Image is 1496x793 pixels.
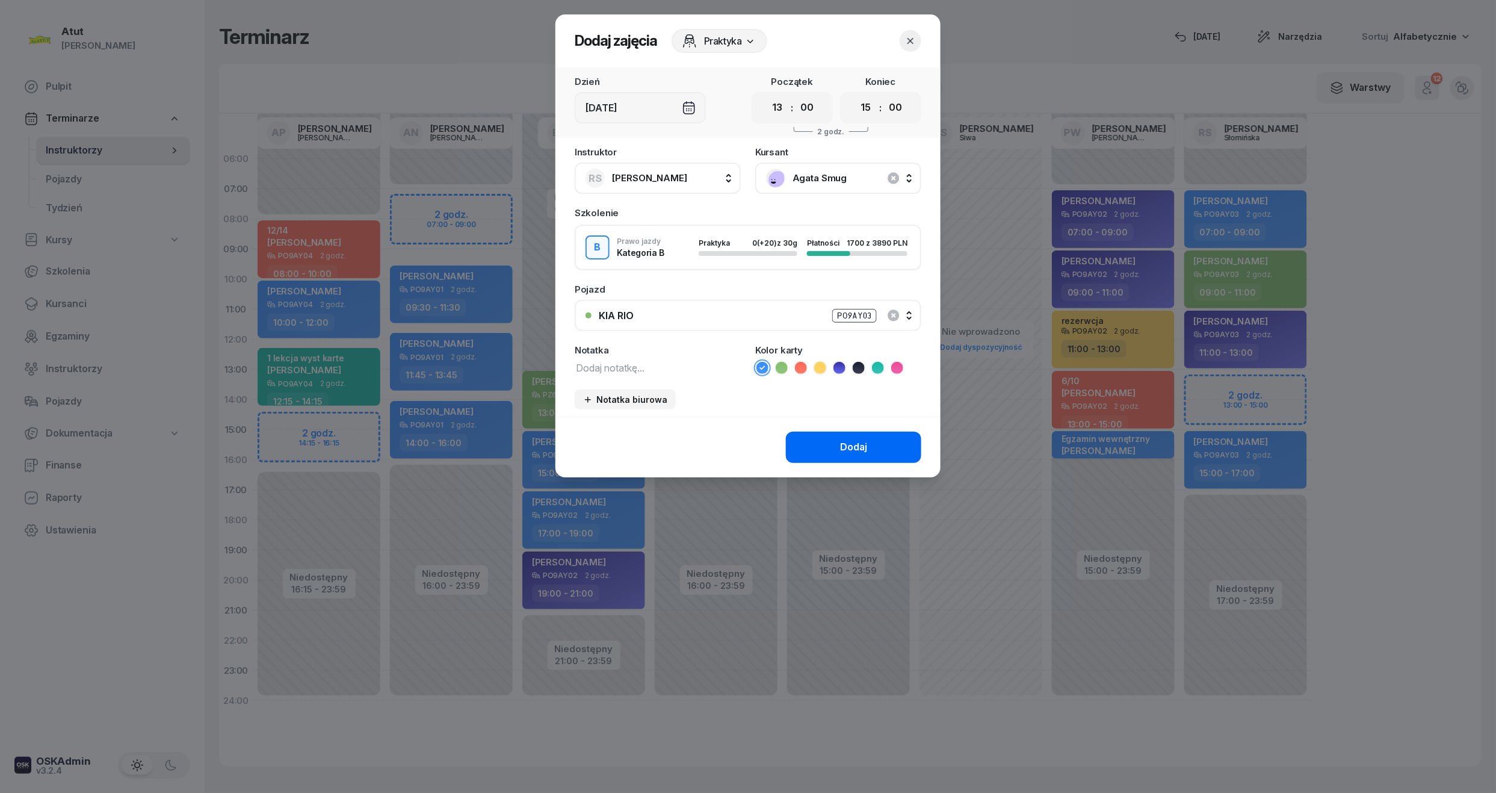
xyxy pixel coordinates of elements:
span: Praktyka [699,238,730,247]
button: BPrawo jazdyKategoria BPraktyka0(+20)z 30gPłatności1700 z 3890 PLN [576,226,920,269]
div: 0 z 30g [752,239,797,247]
div: KIA RIO [599,311,634,320]
div: : [791,101,794,115]
h2: Dodaj zajęcia [575,31,657,51]
button: Notatka biurowa [575,390,676,409]
span: RS [589,173,602,184]
button: RS[PERSON_NAME] [575,163,741,194]
div: Notatka biurowa [583,394,667,405]
div: 1700 z 3890 PLN [847,239,907,247]
div: PO9AY03 [832,309,877,323]
button: KIA RIOPO9AY03 [575,300,921,331]
span: (+20) [757,238,777,247]
button: Dodaj [786,432,921,463]
div: Płatności [807,239,847,247]
div: : [880,101,882,115]
div: Dodaj [840,440,867,455]
span: Praktyka [704,34,742,48]
span: Agata Smug [793,170,910,186]
span: [PERSON_NAME] [612,172,687,184]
